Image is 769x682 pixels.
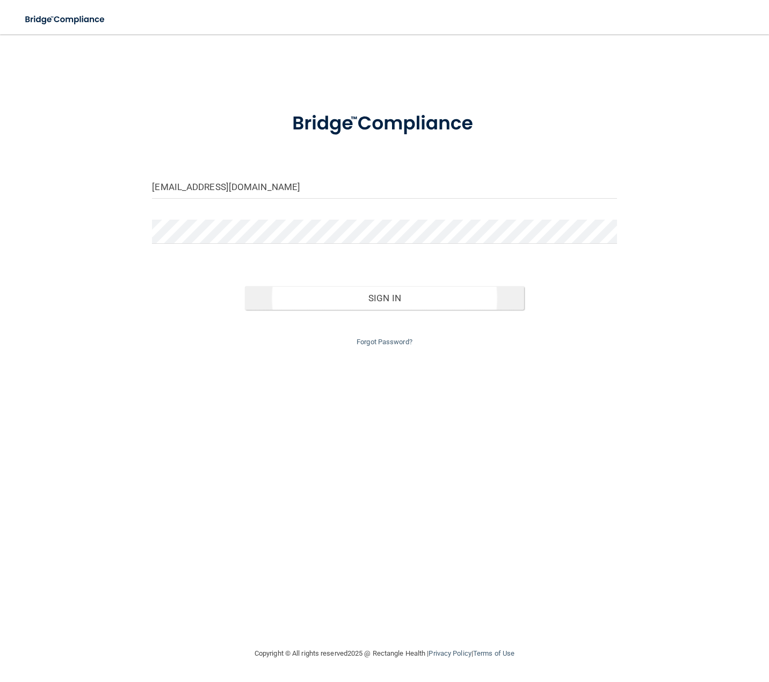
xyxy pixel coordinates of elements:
img: bridge_compliance_login_screen.278c3ca4.svg [272,99,497,149]
a: Forgot Password? [357,338,412,346]
a: Terms of Use [473,649,514,657]
div: Copyright © All rights reserved 2025 @ Rectangle Health | | [188,636,581,671]
input: Email [152,175,616,199]
a: Privacy Policy [429,649,471,657]
button: Sign In [245,286,524,310]
img: bridge_compliance_login_screen.278c3ca4.svg [16,9,115,31]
